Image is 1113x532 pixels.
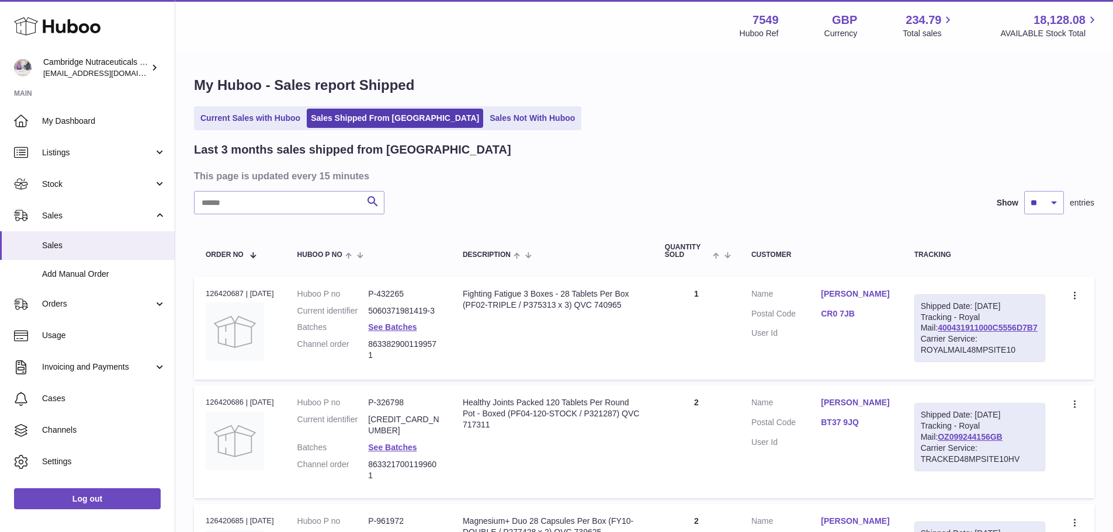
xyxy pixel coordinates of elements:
[194,169,1091,182] h3: This page is updated every 15 minutes
[914,251,1045,259] div: Tracking
[194,142,511,158] h2: Last 3 months sales shipped from [GEOGRAPHIC_DATA]
[42,147,154,158] span: Listings
[297,414,369,436] dt: Current identifier
[463,251,511,259] span: Description
[42,361,154,373] span: Invoicing and Payments
[1034,12,1086,28] span: 18,128.08
[1070,197,1094,208] span: entries
[751,251,891,259] div: Customer
[368,305,439,317] dd: 5060371981419-3
[751,437,821,448] dt: User Id
[751,516,821,530] dt: Name
[14,488,161,509] a: Log out
[368,414,439,436] dd: [CREDIT_CARD_NUMBER]
[751,417,821,431] dt: Postal Code
[824,28,858,39] div: Currency
[307,109,483,128] a: Sales Shipped From [GEOGRAPHIC_DATA]
[368,339,439,361] dd: 8633829001199571
[297,288,369,300] dt: Huboo P no
[751,288,821,302] dt: Name
[42,456,166,467] span: Settings
[206,251,244,259] span: Order No
[653,385,740,498] td: 2
[42,240,166,251] span: Sales
[653,277,740,380] td: 1
[368,397,439,408] dd: P-326798
[368,443,417,452] a: See Batches
[368,516,439,527] dd: P-961972
[368,459,439,481] dd: 8633217001199601
[1000,28,1099,39] span: AVAILABLE Stock Total
[206,516,274,526] div: 126420685 | [DATE]
[206,302,264,361] img: no-photo.jpg
[832,12,857,28] strong: GBP
[821,288,890,300] a: [PERSON_NAME]
[903,12,955,39] a: 234.79 Total sales
[821,308,890,319] a: CR0 7JB
[297,305,369,317] dt: Current identifier
[43,57,148,79] div: Cambridge Nutraceuticals Ltd
[751,308,821,322] dt: Postal Code
[821,397,890,408] a: [PERSON_NAME]
[914,294,1045,362] div: Tracking - Royal Mail:
[206,412,264,470] img: no-photo.jpg
[486,109,579,128] a: Sales Not With Huboo
[297,397,369,408] dt: Huboo P no
[42,269,166,280] span: Add Manual Order
[42,330,166,341] span: Usage
[906,12,941,28] span: 234.79
[751,328,821,339] dt: User Id
[665,244,710,259] span: Quantity Sold
[751,397,821,411] dt: Name
[42,425,166,436] span: Channels
[921,443,1039,465] div: Carrier Service: TRACKED48MPSITE10HV
[297,442,369,453] dt: Batches
[196,109,304,128] a: Current Sales with Huboo
[463,397,642,430] div: Healthy Joints Packed 120 Tablets Per Round Pot - Boxed (PF04-120-STOCK / P321287) QVC 717311
[463,288,642,311] div: Fighting Fatigue 3 Boxes - 28 Tablets Per Box (PF02-TRIPLE / P375313 x 3) QVC 740965
[938,432,1003,441] a: OZ099244156GB
[206,288,274,299] div: 126420687 | [DATE]
[821,516,890,527] a: [PERSON_NAME]
[938,323,1037,332] a: 400431911000C5556D7B7
[921,333,1039,356] div: Carrier Service: ROYALMAIL48MPSITE10
[42,210,154,221] span: Sales
[42,179,154,190] span: Stock
[297,459,369,481] dt: Channel order
[821,417,890,428] a: BT37 9JQ
[42,116,166,127] span: My Dashboard
[903,28,955,39] span: Total sales
[14,59,32,77] img: internalAdmin-7549@internal.huboo.com
[42,393,166,404] span: Cases
[740,28,779,39] div: Huboo Ref
[206,397,274,408] div: 126420686 | [DATE]
[43,68,172,78] span: [EMAIL_ADDRESS][DOMAIN_NAME]
[297,339,369,361] dt: Channel order
[42,298,154,310] span: Orders
[921,301,1039,312] div: Shipped Date: [DATE]
[297,251,342,259] span: Huboo P no
[753,12,779,28] strong: 7549
[997,197,1018,208] label: Show
[914,403,1045,471] div: Tracking - Royal Mail:
[297,516,369,527] dt: Huboo P no
[368,322,417,332] a: See Batches
[921,409,1039,420] div: Shipped Date: [DATE]
[1000,12,1099,39] a: 18,128.08 AVAILABLE Stock Total
[297,322,369,333] dt: Batches
[194,76,1094,95] h1: My Huboo - Sales report Shipped
[368,288,439,300] dd: P-432265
